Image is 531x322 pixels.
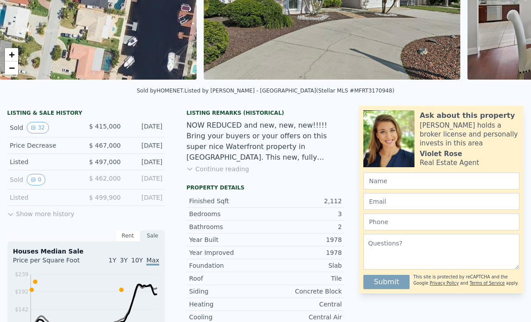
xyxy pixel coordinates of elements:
[120,257,128,264] span: 3Y
[186,165,249,173] button: Continue reading
[265,197,342,205] div: 2,112
[189,235,265,244] div: Year Built
[27,122,48,133] button: View historical data
[7,109,165,118] div: LISTING & SALE HISTORY
[189,248,265,257] div: Year Improved
[10,174,79,185] div: Sold
[89,175,121,182] span: $ 462,000
[128,122,162,133] div: [DATE]
[420,110,515,121] div: Ask about this property
[363,275,410,289] button: Submit
[265,300,342,309] div: Central
[10,157,79,166] div: Listed
[420,149,462,158] div: Violet Rose
[13,256,86,270] div: Price per Square Foot
[420,121,519,148] div: [PERSON_NAME] holds a broker license and personally invests in this area
[128,174,162,185] div: [DATE]
[189,274,265,283] div: Roof
[265,235,342,244] div: 1978
[146,257,159,266] span: Max
[9,49,15,60] span: +
[128,141,162,150] div: [DATE]
[265,313,342,322] div: Central Air
[363,213,519,230] input: Phone
[265,261,342,270] div: Slab
[185,88,394,94] div: Listed by [PERSON_NAME] - [GEOGRAPHIC_DATA] (Stellar MLS #MFRT3170948)
[15,289,28,295] tspan: $192
[89,123,121,130] span: $ 415,000
[186,184,344,191] div: Property details
[189,313,265,322] div: Cooling
[115,230,140,241] div: Rent
[189,197,265,205] div: Finished Sqft
[265,287,342,296] div: Concrete Block
[15,306,28,313] tspan: $142
[128,157,162,166] div: [DATE]
[430,281,459,286] a: Privacy Policy
[89,142,121,149] span: $ 467,000
[189,261,265,270] div: Foundation
[140,230,165,241] div: Sale
[15,271,28,278] tspan: $239
[186,109,344,117] div: Listing Remarks (Historical)
[189,300,265,309] div: Heating
[5,48,18,61] a: Zoom in
[420,158,479,167] div: Real Estate Agent
[470,281,505,286] a: Terms of Service
[131,257,143,264] span: 10Y
[9,62,15,73] span: −
[189,222,265,231] div: Bathrooms
[5,61,18,75] a: Zoom out
[265,248,342,257] div: 1978
[189,209,265,218] div: Bedrooms
[89,194,121,201] span: $ 499,900
[109,257,116,264] span: 1Y
[7,206,74,218] button: Show more history
[189,287,265,296] div: Siding
[265,222,342,231] div: 2
[186,120,344,163] div: NOW REDUCED and new, new, new!!!!! Bring your buyers or your offers on this super nice Waterfront...
[10,141,79,150] div: Price Decrease
[89,158,121,165] span: $ 497,000
[128,193,162,202] div: [DATE]
[265,274,342,283] div: Tile
[265,209,342,218] div: 3
[137,88,184,94] div: Sold by HOMENET .
[363,173,519,189] input: Name
[363,193,519,210] input: Email
[10,193,79,202] div: Listed
[10,122,79,133] div: Sold
[413,271,519,289] div: This site is protected by reCAPTCHA and the Google and apply.
[27,174,45,185] button: View historical data
[13,247,159,256] div: Houses Median Sale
